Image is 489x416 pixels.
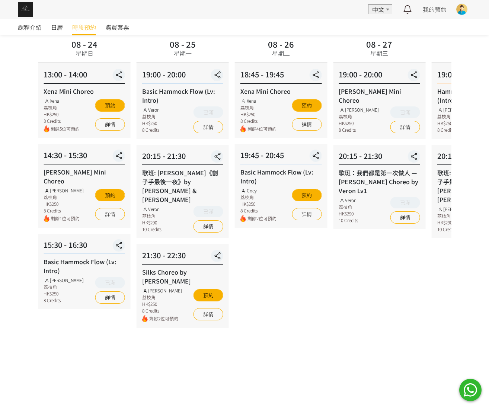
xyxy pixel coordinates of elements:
div: 荔枝角 [142,212,162,219]
div: 13:00 - 14:00 [44,69,125,84]
div: [PERSON_NAME] [339,106,379,113]
div: 荔枝角 [437,113,477,120]
div: HK$250 [437,120,477,127]
span: 剩餘2位可預約 [247,215,277,222]
span: 購買套票 [105,23,129,32]
div: 19:00 - 20:00 [339,69,420,84]
img: fire.png [44,125,49,132]
div: HK$250 [142,120,160,127]
div: [PERSON_NAME] [44,277,84,284]
div: Basic Hammock Flow (Lv: Intro) [240,167,322,185]
div: 荔枝角 [44,194,84,201]
div: 18:45 - 19:45 [240,69,322,84]
div: HK$250 [240,201,277,207]
a: 日曆 [51,19,63,35]
button: 已滿 [194,106,223,118]
div: 8 Credits [44,207,84,214]
div: Basic Hammock Flow (Lv: Intro) [142,87,223,105]
a: 詳情 [95,118,125,131]
div: HK$290 [437,219,477,226]
div: HK$250 [44,201,84,207]
div: Veron [339,197,358,204]
span: 剩餘4位可預約 [247,125,277,132]
button: 已滿 [95,277,125,288]
div: HK$250 [44,111,80,118]
div: 荔枝角 [240,104,277,111]
a: 時段預約 [72,19,96,35]
div: 08 - 26 [268,40,294,48]
a: 詳情 [390,121,420,133]
button: 預約 [95,189,125,201]
button: 預約 [292,189,322,201]
a: 購買套票 [105,19,129,35]
div: 8 Credits [240,118,277,124]
div: 14:30 - 15:30 [44,150,125,164]
div: 荔枝角 [339,204,358,210]
div: 荔枝角 [142,113,160,120]
div: 荔枝角 [339,113,379,120]
div: 19:00 - 20:00 [142,69,223,84]
div: 08 - 25 [170,40,196,48]
div: [PERSON_NAME] [437,206,477,212]
div: 歌班: [PERSON_NAME]《劊子手最後一夜》by [PERSON_NAME] & [PERSON_NAME] [142,168,223,204]
img: fire.png [240,125,246,132]
div: 8 Credits [44,297,84,304]
div: 荔枝角 [142,294,182,301]
div: 20:15 - 21:30 [339,150,420,165]
div: HK$290 [339,210,358,217]
div: [PERSON_NAME] Mini Choreo [339,87,420,105]
div: HK$250 [142,301,182,307]
div: [PERSON_NAME] [142,287,182,294]
div: 歌班：我們都是第一次做人 — [PERSON_NAME] Choreo by Veron Lv1 [339,168,420,195]
div: Coey [240,187,277,194]
div: 荔枝角 [44,284,84,290]
div: 星期二 [272,49,290,58]
div: 8 Credits [437,127,477,133]
div: Basic Hammock Flow (Lv: Intro) [44,257,125,275]
div: 21:30 - 22:30 [142,250,223,265]
div: 荔枝角 [44,104,80,111]
div: 08 - 24 [71,40,98,48]
img: fire.png [142,315,148,322]
a: 詳情 [194,220,223,233]
div: [PERSON_NAME] [44,187,84,194]
div: 荔枝角 [240,194,277,201]
a: 詳情 [390,211,420,224]
button: 預約 [95,99,125,112]
a: 詳情 [194,308,223,320]
div: Silks Choreo by [PERSON_NAME] [142,268,223,285]
div: 8 Credits [142,127,160,133]
a: 詳情 [194,121,223,133]
div: 星期日 [76,49,93,58]
span: 剩餘1位可預約 [51,215,84,222]
div: 8 Credits [44,118,80,124]
span: 時段預約 [72,23,96,32]
div: Xena [240,97,277,104]
span: 剩餘2位可預約 [149,315,182,322]
div: Veron [142,206,162,212]
div: 8 Credits [142,307,182,314]
div: HK$250 [240,111,277,118]
span: 課程介紹 [18,23,42,32]
button: 已滿 [390,197,420,208]
a: 詳情 [292,118,322,131]
img: img_61c0148bb0266 [18,2,33,17]
div: 19:45 - 20:45 [240,150,322,164]
a: 課程介紹 [18,19,42,35]
button: 已滿 [390,106,420,118]
span: 日曆 [51,23,63,32]
div: Xena [44,97,80,104]
div: HK$290 [142,219,162,226]
img: fire.png [44,215,49,222]
img: fire.png [240,215,246,222]
div: HK$250 [339,120,379,127]
div: 8 Credits [240,207,277,214]
a: 我的預約 [423,5,447,14]
div: 15:30 - 16:30 [44,239,125,254]
div: 荔枝角 [437,212,477,219]
button: 預約 [194,289,223,301]
span: 剩餘5位可預約 [51,125,80,132]
div: 10 Credits [339,217,358,224]
a: 詳情 [95,208,125,220]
